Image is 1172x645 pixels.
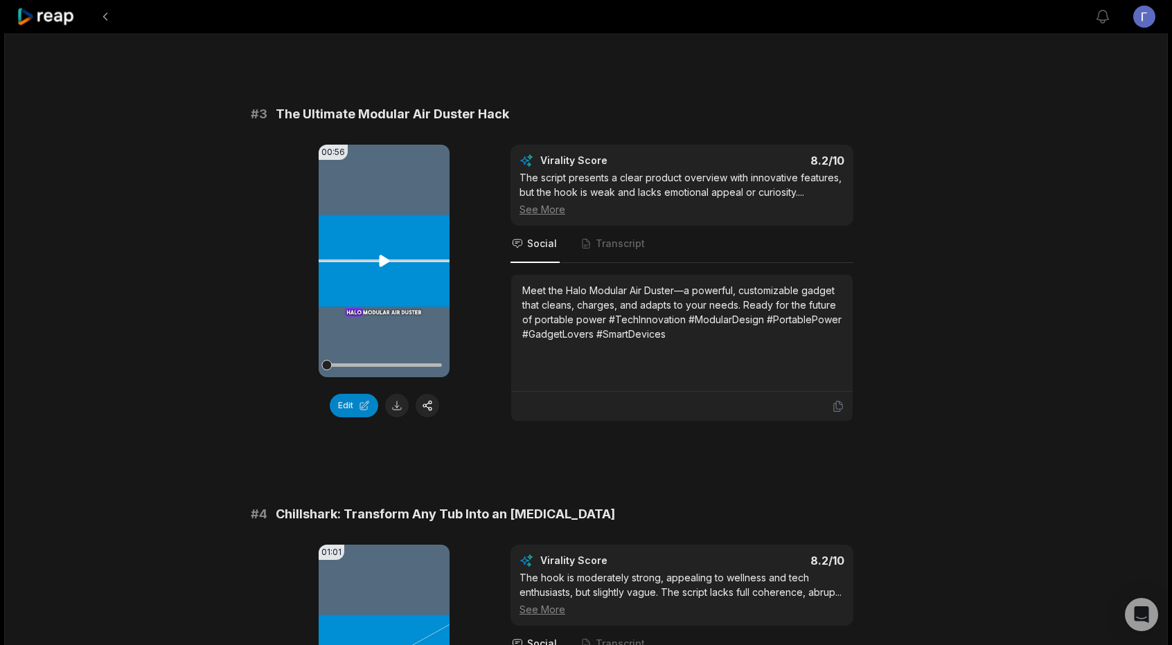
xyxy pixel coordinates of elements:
[522,283,842,341] div: Meet the Halo Modular Air Duster—a powerful, customizable gadget that cleans, charges, and adapts...
[276,105,509,124] span: The Ultimate Modular Air Duster Hack
[520,170,844,217] div: The script presents a clear product overview with innovative features, but the hook is weak and l...
[520,602,844,617] div: See More
[319,145,450,377] video: Your browser does not support mp4 format.
[510,226,853,263] nav: Tabs
[520,202,844,217] div: See More
[696,554,845,567] div: 8.2 /10
[527,237,557,251] span: Social
[251,505,267,524] span: # 4
[330,394,378,417] button: Edit
[540,154,689,167] div: Virality Score
[596,237,645,251] span: Transcript
[696,154,845,167] div: 8.2 /10
[540,554,689,567] div: Virality Score
[1125,598,1158,631] div: Open Intercom Messenger
[251,105,267,124] span: # 3
[520,570,844,617] div: The hook is moderately strong, appealing to wellness and tech enthusiasts, but slightly vague. Th...
[276,505,615,524] span: Chillshark: Transform Any Tub Into an [MEDICAL_DATA]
